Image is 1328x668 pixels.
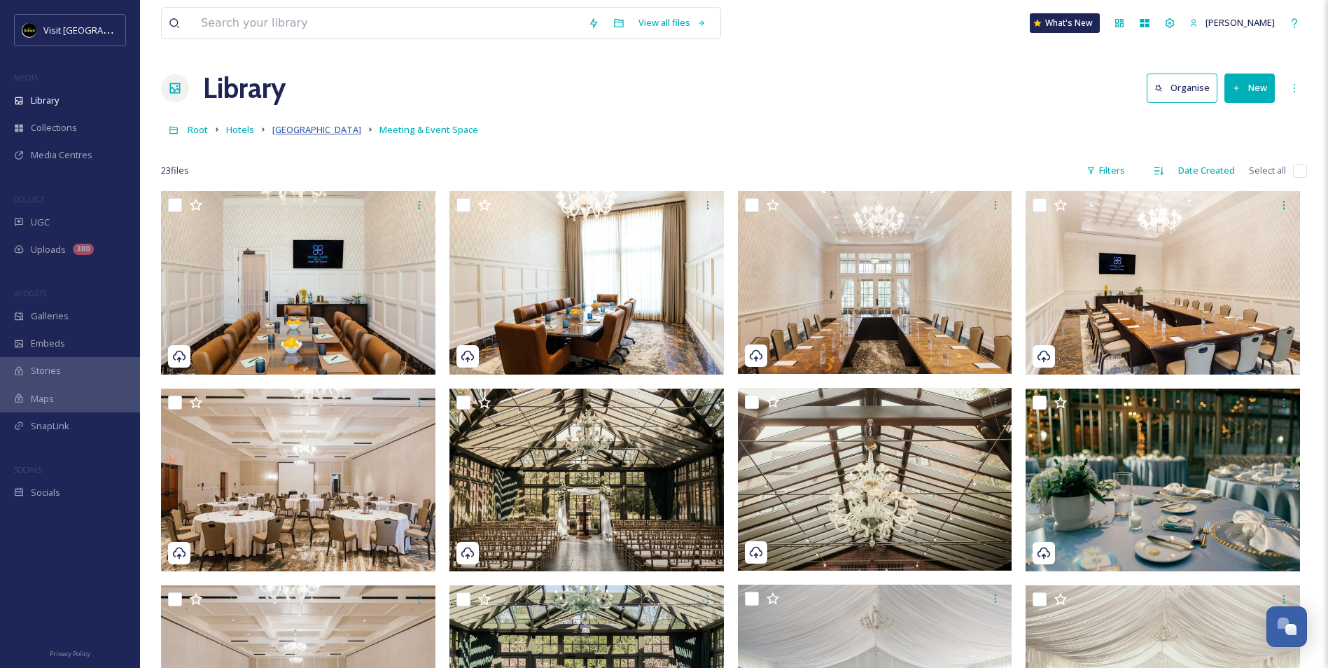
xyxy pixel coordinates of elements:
span: Media Centres [31,148,92,162]
span: Embeds [31,337,65,350]
span: SnapLink [31,419,69,433]
a: What's New [1030,13,1100,33]
span: Stories [31,364,61,377]
img: CONSERVATORY (2).jpg [449,388,724,571]
span: Select all [1249,164,1286,177]
div: 380 [73,244,94,255]
a: Meeting & Event Space [379,121,478,138]
span: UGC [31,216,50,229]
img: STRATFORD ROOM (5).jpg [738,191,1012,373]
span: Uploads [31,243,66,256]
span: Galleries [31,309,69,323]
input: Search your library [194,8,581,39]
a: [GEOGRAPHIC_DATA] [272,121,361,138]
span: Hotels [226,123,254,136]
span: Maps [31,392,54,405]
img: Corporate Crescent Rounds Parlor ABC 1 (2).jpg [161,388,435,571]
span: Privacy Policy [50,649,90,658]
span: WIDGETS [14,288,46,298]
span: Root [188,123,208,136]
span: 23 file s [161,164,189,177]
a: Hotels [226,121,254,138]
span: Library [31,94,59,107]
a: Root [188,121,208,138]
img: CONSERVATORY (4).jpg [1026,388,1300,571]
div: Filters [1079,157,1132,184]
span: SOCIALS [14,464,42,475]
span: MEDIA [14,72,39,83]
span: [GEOGRAPHIC_DATA] [272,123,361,136]
button: New [1224,74,1275,102]
a: [PERSON_NAME] [1182,9,1282,36]
img: WINDSOR ROOM (2).jpg [449,191,724,375]
img: VISIT%20DETROIT%20LOGO%20-%20BLACK%20BACKGROUND.png [22,23,36,37]
span: COLLECT [14,194,44,204]
a: View all files [631,9,713,36]
span: [PERSON_NAME] [1205,16,1275,29]
img: STRATFORD ROOM (4).jpg [1026,191,1300,375]
span: Meeting & Event Space [379,123,478,136]
img: CONSERVATORY (3).jpg [738,388,1012,571]
span: Collections [31,121,77,134]
div: Date Created [1171,157,1242,184]
button: Open Chat [1266,606,1307,647]
a: Privacy Policy [50,644,90,661]
a: Organise [1147,74,1224,102]
button: Organise [1147,74,1217,102]
a: Library [203,67,286,109]
span: Socials [31,486,60,499]
span: Visit [GEOGRAPHIC_DATA] [43,23,152,36]
img: WINDSOR ROOM (1).jpg [161,191,435,375]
